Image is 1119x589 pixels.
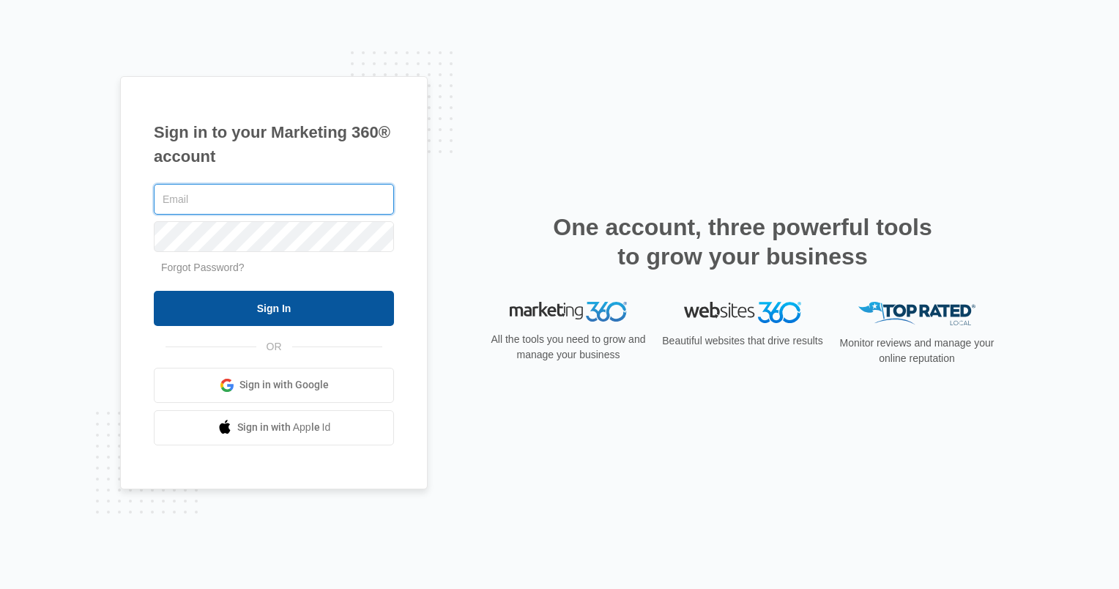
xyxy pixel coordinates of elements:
[549,212,937,271] h2: One account, three powerful tools to grow your business
[256,339,292,355] span: OR
[858,302,975,326] img: Top Rated Local
[154,120,394,168] h1: Sign in to your Marketing 360® account
[154,291,394,326] input: Sign In
[835,336,999,366] p: Monitor reviews and manage your online reputation
[237,420,331,435] span: Sign in with Apple Id
[154,184,394,215] input: Email
[154,368,394,403] a: Sign in with Google
[486,332,650,363] p: All the tools you need to grow and manage your business
[239,377,329,393] span: Sign in with Google
[510,302,627,322] img: Marketing 360
[161,262,245,273] a: Forgot Password?
[684,302,801,323] img: Websites 360
[661,333,825,349] p: Beautiful websites that drive results
[154,410,394,445] a: Sign in with Apple Id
